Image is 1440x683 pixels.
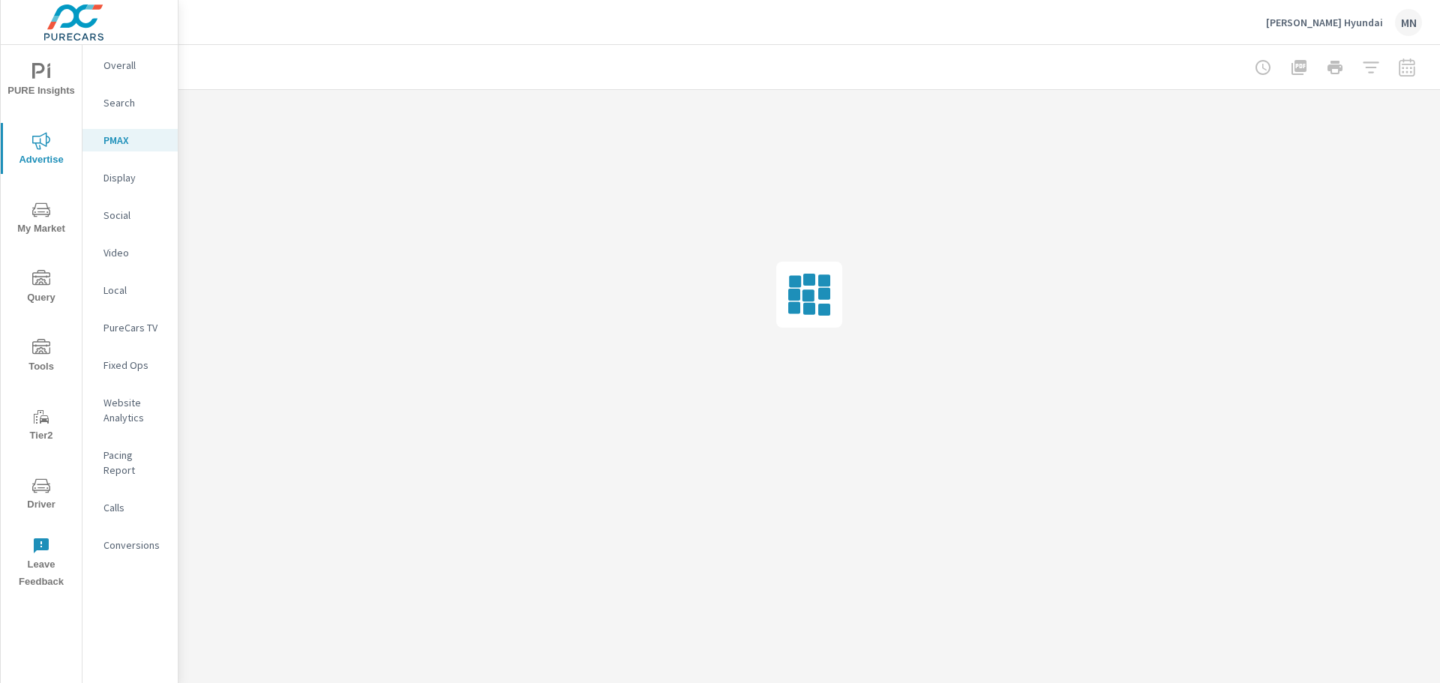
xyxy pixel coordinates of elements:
[82,534,178,556] div: Conversions
[82,91,178,114] div: Search
[82,129,178,151] div: PMAX
[82,391,178,429] div: Website Analytics
[5,537,77,591] span: Leave Feedback
[103,283,166,298] p: Local
[82,204,178,226] div: Social
[103,170,166,185] p: Display
[5,477,77,514] span: Driver
[1,45,82,597] div: nav menu
[103,245,166,260] p: Video
[103,95,166,110] p: Search
[82,444,178,481] div: Pacing Report
[103,320,166,335] p: PureCars TV
[5,201,77,238] span: My Market
[103,133,166,148] p: PMAX
[103,358,166,373] p: Fixed Ops
[82,241,178,264] div: Video
[103,208,166,223] p: Social
[5,339,77,376] span: Tools
[82,54,178,76] div: Overall
[5,408,77,445] span: Tier2
[103,500,166,515] p: Calls
[103,395,166,425] p: Website Analytics
[5,270,77,307] span: Query
[103,58,166,73] p: Overall
[1266,16,1383,29] p: [PERSON_NAME] Hyundai
[1395,9,1422,36] div: MN
[5,132,77,169] span: Advertise
[82,166,178,189] div: Display
[82,279,178,301] div: Local
[82,496,178,519] div: Calls
[103,448,166,478] p: Pacing Report
[82,354,178,376] div: Fixed Ops
[82,316,178,339] div: PureCars TV
[5,63,77,100] span: PURE Insights
[103,538,166,553] p: Conversions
